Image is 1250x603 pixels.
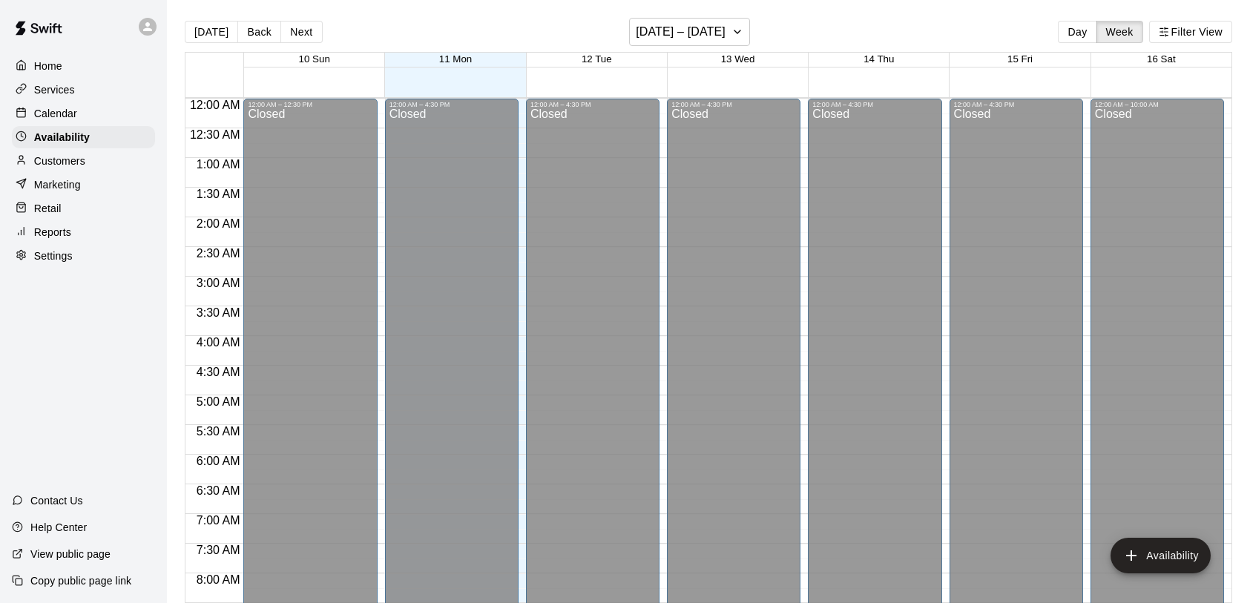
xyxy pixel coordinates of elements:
[299,53,330,65] button: 10 Sun
[186,128,244,141] span: 12:30 AM
[248,101,372,108] div: 12:00 AM – 12:30 PM
[280,21,322,43] button: Next
[186,99,244,111] span: 12:00 AM
[193,544,244,556] span: 7:30 AM
[193,484,244,497] span: 6:30 AM
[12,79,155,101] a: Services
[34,248,73,263] p: Settings
[193,425,244,438] span: 5:30 AM
[530,101,655,108] div: 12:00 AM – 4:30 PM
[193,514,244,527] span: 7:00 AM
[193,277,244,289] span: 3:00 AM
[193,395,244,408] span: 5:00 AM
[193,366,244,378] span: 4:30 AM
[34,225,71,240] p: Reports
[12,197,155,220] a: Retail
[34,59,62,73] p: Home
[864,53,894,65] button: 14 Thu
[34,177,81,192] p: Marketing
[954,101,1079,108] div: 12:00 AM – 4:30 PM
[12,126,155,148] a: Availability
[1095,101,1220,108] div: 12:00 AM – 10:00 AM
[389,101,514,108] div: 12:00 AM – 4:30 PM
[34,106,77,121] p: Calendar
[30,547,111,561] p: View public page
[193,217,244,230] span: 2:00 AM
[193,158,244,171] span: 1:00 AM
[12,150,155,172] a: Customers
[1007,53,1033,65] button: 15 Fri
[12,221,155,243] a: Reports
[1111,538,1211,573] button: add
[439,53,472,65] button: 11 Mon
[193,573,244,586] span: 8:00 AM
[30,520,87,535] p: Help Center
[629,18,750,46] button: [DATE] – [DATE]
[193,455,244,467] span: 6:00 AM
[12,245,155,267] a: Settings
[34,82,75,97] p: Services
[12,174,155,196] a: Marketing
[636,22,726,42] h6: [DATE] – [DATE]
[193,188,244,200] span: 1:30 AM
[34,130,90,145] p: Availability
[193,247,244,260] span: 2:30 AM
[30,493,83,508] p: Contact Us
[1096,21,1143,43] button: Week
[34,154,85,168] p: Customers
[34,201,62,216] p: Retail
[1149,21,1232,43] button: Filter View
[1147,53,1176,65] button: 16 Sat
[30,573,131,588] p: Copy public page link
[193,336,244,349] span: 4:00 AM
[237,21,281,43] button: Back
[185,21,238,43] button: [DATE]
[12,102,155,125] a: Calendar
[812,101,937,108] div: 12:00 AM – 4:30 PM
[582,53,612,65] button: 12 Tue
[1058,21,1096,43] button: Day
[12,55,155,77] a: Home
[721,53,755,65] button: 13 Wed
[671,101,796,108] div: 12:00 AM – 4:30 PM
[193,306,244,319] span: 3:30 AM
